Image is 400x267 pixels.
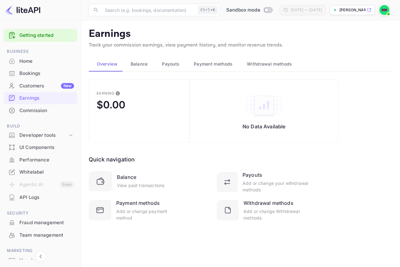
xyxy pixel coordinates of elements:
[19,232,74,239] div: Team management
[116,208,181,221] div: Add or change payment method
[4,80,77,91] a: CustomersNew
[194,60,233,68] span: Payment methods
[4,55,77,67] a: Home
[4,130,77,141] div: Developer tools
[226,7,260,14] span: Sandbox mode
[19,82,74,90] div: Customers
[247,60,292,68] span: Withdrawal methods
[35,251,46,262] button: Collapse navigation
[4,166,77,178] div: Whitelabel
[224,7,275,14] div: Switch to Production mode
[19,194,74,201] div: API Logs
[4,55,77,67] div: Home
[4,67,77,79] a: Bookings
[89,57,392,72] div: scrollable auto tabs example
[97,99,125,111] div: $0.00
[4,166,77,178] a: Whitelabel
[198,6,217,14] div: Ctrl+K
[4,105,77,116] a: Commission
[162,60,179,68] span: Payouts
[4,92,77,104] a: Earnings
[4,247,77,254] span: Marketing
[4,255,77,266] a: Vouchers
[4,191,77,203] a: API Logs
[89,28,392,40] p: Earnings
[339,7,366,13] p: [PERSON_NAME].n...
[245,92,283,118] img: empty-state-table2.svg
[4,141,77,154] div: UI Components
[4,191,77,204] div: API Logs
[4,229,77,241] div: Team management
[117,173,136,181] div: Balance
[101,4,196,16] input: Search (e.g. bookings, documentation)
[4,154,77,166] a: Performance
[19,144,74,151] div: UI Components
[116,199,160,207] div: Payment methods
[131,60,148,68] span: Balance
[19,132,68,139] div: Developer tools
[19,95,74,102] div: Earnings
[97,91,114,96] div: Earning
[19,156,74,164] div: Performance
[113,88,123,98] button: This is the amount of confirmed commission that will be paid to you on the next scheduled deposit
[4,67,77,80] div: Bookings
[242,171,262,179] div: Payouts
[19,219,74,226] div: Fraud management
[117,182,164,189] div: View past transactions
[4,48,77,55] span: Business
[4,217,77,228] a: Fraud management
[4,29,77,42] div: Getting started
[243,199,293,207] div: Withdrawal methods
[291,7,322,13] div: [DATE] — [DATE]
[242,123,286,130] p: No Data Available
[242,180,309,193] div: Add or change your withdrawal methods
[61,83,74,89] div: New
[5,5,40,15] img: LiteAPI logo
[4,210,77,217] span: Security
[243,208,309,221] div: Add or change Withdrawal methods
[19,107,74,114] div: Commission
[19,58,74,65] div: Home
[4,123,77,130] span: Build
[97,60,117,68] span: Overview
[19,169,74,176] div: Whitelabel
[4,141,77,153] a: UI Components
[4,229,77,241] a: Team management
[89,42,392,49] p: Track your commission earnings, view payment history, and monitor revenue trends.
[19,257,74,264] div: Vouchers
[89,155,135,164] div: Quick navigation
[19,32,74,39] a: Getting started
[19,70,74,77] div: Bookings
[379,5,389,15] img: Rodrigo Mendez
[89,79,189,143] button: EarningThis is the amount of confirmed commission that will be paid to you on the next scheduled ...
[4,105,77,117] div: Commission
